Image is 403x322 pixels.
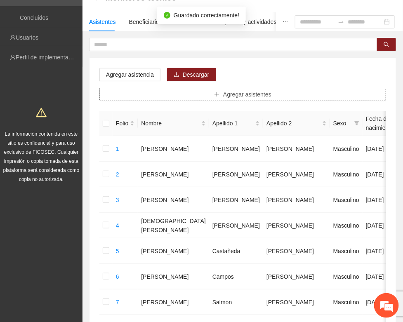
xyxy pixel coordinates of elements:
[106,70,154,79] span: Agregar asistencia
[377,38,396,51] button: search
[218,17,277,26] div: Objetivos y actividades
[116,119,128,128] span: Folio
[384,42,389,48] span: search
[138,289,209,315] td: [PERSON_NAME]
[283,19,288,25] span: ellipsis
[116,146,119,152] a: 1
[116,273,119,280] a: 6
[363,111,397,136] th: Fecha de nacimiento
[363,289,397,315] td: [DATE]
[209,213,263,238] td: [PERSON_NAME]
[138,187,209,213] td: [PERSON_NAME]
[3,131,80,182] span: La información contenida en este sitio es confidencial y para uso exclusivo de FICOSEC. Cualquier...
[333,119,351,128] span: Sexo
[353,117,361,129] span: filter
[338,19,344,25] span: to
[363,162,397,187] td: [DATE]
[263,187,330,213] td: [PERSON_NAME]
[16,34,38,41] a: Usuarios
[330,238,363,264] td: Masculino
[167,68,216,81] button: downloadDescargar
[330,187,363,213] td: Masculino
[214,92,220,98] span: plus
[116,299,119,306] a: 7
[330,136,363,162] td: Masculino
[330,264,363,289] td: Masculino
[338,19,344,25] span: swap-right
[135,4,155,24] div: Minimizar ventana de chat en vivo
[212,119,254,128] span: Apellido 1
[48,110,114,193] span: Estamos en línea.
[330,162,363,187] td: Masculino
[89,17,116,26] div: Asistentes
[138,264,209,289] td: [PERSON_NAME]
[209,111,263,136] th: Apellido 1
[113,111,138,136] th: Folio
[129,17,162,26] div: Beneficiarios
[99,88,386,101] button: plusAgregar asistentes
[276,12,295,31] button: ellipsis
[209,187,263,213] td: [PERSON_NAME]
[116,222,119,229] a: 4
[141,119,200,128] span: Nombre
[263,111,330,136] th: Apellido 2
[209,162,263,187] td: [PERSON_NAME]
[4,225,157,254] textarea: Escriba su mensaje y pulse “Intro”
[263,289,330,315] td: [PERSON_NAME]
[209,264,263,289] td: Campos
[209,136,263,162] td: [PERSON_NAME]
[174,12,240,19] span: Guardado correctamente!
[263,264,330,289] td: [PERSON_NAME]
[183,70,210,79] span: Descargar
[138,213,209,238] td: [DEMOGRAPHIC_DATA][PERSON_NAME]
[263,213,330,238] td: [PERSON_NAME]
[116,171,119,178] a: 2
[363,136,397,162] td: [DATE]
[363,264,397,289] td: [DATE]
[354,121,359,126] span: filter
[16,54,80,61] a: Perfil de implementadora
[263,162,330,187] td: [PERSON_NAME]
[138,238,209,264] td: [PERSON_NAME]
[209,289,263,315] td: Salmon
[363,187,397,213] td: [DATE]
[164,12,170,19] span: check-circle
[116,248,119,254] a: 5
[330,289,363,315] td: Masculino
[263,136,330,162] td: [PERSON_NAME]
[209,238,263,264] td: Castañeda
[223,90,271,99] span: Agregar asistentes
[116,197,119,203] a: 3
[330,213,363,238] td: Masculino
[266,119,321,128] span: Apellido 2
[174,72,179,78] span: download
[138,162,209,187] td: [PERSON_NAME]
[363,238,397,264] td: [DATE]
[138,136,209,162] td: [PERSON_NAME]
[20,14,48,21] a: Concluidos
[263,238,330,264] td: [PERSON_NAME]
[363,213,397,238] td: [DATE]
[43,42,139,53] div: Chatee con nosotros ahora
[99,68,160,81] button: Agregar asistencia
[138,111,209,136] th: Nombre
[36,107,47,118] span: warning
